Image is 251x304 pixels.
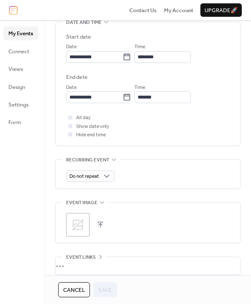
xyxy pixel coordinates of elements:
span: Event image [66,199,97,207]
button: Upgrade🚀 [200,3,242,17]
a: Connect [3,44,38,58]
span: Views [8,65,23,73]
img: logo [9,5,18,15]
span: Hide end time [76,131,106,139]
span: Upgrade 🚀 [205,6,238,15]
a: My Account [164,6,193,14]
a: Contact Us [129,6,157,14]
div: ••• [56,257,240,275]
span: Date and time [66,18,102,27]
a: Views [3,62,38,75]
span: Show date only [76,122,109,131]
span: Connect [8,47,29,56]
span: Date [66,83,77,92]
span: Cancel [63,286,85,294]
span: My Events [8,29,33,38]
span: Time [134,43,145,51]
div: End date [66,73,87,81]
button: Cancel [58,282,90,297]
span: Event links [66,253,96,262]
a: Form [3,115,38,129]
a: Settings [3,98,38,111]
span: Settings [8,101,28,109]
span: Time [134,83,145,92]
span: Do not repeat [69,171,99,181]
div: Start date [66,33,91,41]
div: ; [66,213,90,236]
span: Recurring event [66,156,109,164]
span: Form [8,118,21,127]
a: My Events [3,26,38,40]
span: Date [66,43,77,51]
span: My Account [164,6,193,15]
a: Design [3,80,38,94]
span: All day [76,114,91,122]
span: Design [8,83,25,91]
span: Contact Us [129,6,157,15]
